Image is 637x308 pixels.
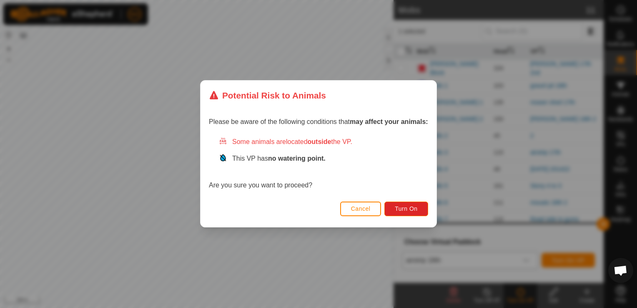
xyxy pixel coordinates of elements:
div: Open chat [608,258,633,283]
button: Cancel [340,202,381,216]
span: This VP has [232,155,326,162]
strong: outside [308,139,331,146]
span: Please be aware of the following conditions that [209,119,428,126]
strong: may affect your animals: [350,119,428,126]
button: Turn On [385,202,428,216]
strong: no watering point. [268,155,326,162]
span: Turn On [395,206,418,212]
span: Cancel [351,206,371,212]
span: located the VP. [286,139,352,146]
div: Some animals are [219,137,428,147]
div: Are you sure you want to proceed? [209,137,428,191]
div: Potential Risk to Animals [209,89,326,102]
